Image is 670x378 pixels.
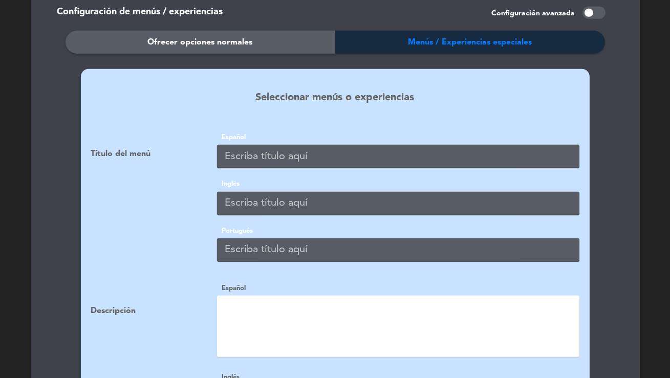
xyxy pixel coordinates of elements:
label: Portugués [217,226,579,236]
input: Escriba título aquí [217,192,579,215]
span: Ofrecer opciones normales [148,36,253,49]
span: Configuración avanzada [492,9,575,18]
h3: Configuración de menús / experiencias [50,7,613,20]
label: Inglés [217,179,579,189]
div: Seleccionar menús o experiencias [81,79,590,106]
span: Descripción [91,304,136,318]
span: Título del menú [91,147,151,161]
label: Español [217,132,579,143]
span: Menús / Experiencias especiales [408,36,532,49]
div: Español [217,283,579,294]
input: Escriba título aquí [217,145,579,168]
input: Escriba título aquí [217,238,579,261]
